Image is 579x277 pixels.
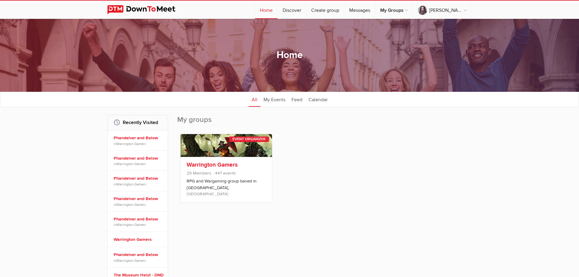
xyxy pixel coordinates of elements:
[114,182,164,187] span: in
[177,115,472,131] h2: My groups
[305,92,331,107] a: Calendar
[114,141,164,146] span: in
[212,171,236,176] span: 447 events
[187,171,211,176] span: 29 Members
[114,115,162,130] h2: Recently Visited
[114,236,164,243] a: Warrington Gamers
[260,92,288,107] a: My Events
[116,162,146,166] a: Warrington Gamers
[229,137,269,142] div: Event Organizer
[375,1,413,19] a: My Groups
[116,142,146,146] a: Warrington Gamers
[255,1,277,19] a: Home
[116,223,146,227] a: Warrington Gamers
[114,196,164,202] a: Phandelver and Below
[107,5,185,14] img: DownToMeet
[114,135,164,141] a: Phandelver and Below
[288,92,305,107] a: Feed
[413,1,472,19] a: [PERSON_NAME]
[249,92,260,107] a: All
[278,1,306,19] a: Discover
[114,161,164,166] span: in
[116,258,146,263] a: Warrington Gamers
[344,1,375,19] a: Messages
[187,161,238,168] a: Warrington Gamers
[277,49,303,62] h1: Home
[114,202,164,207] span: in
[114,251,164,258] a: Phandelver and Below
[116,203,146,207] a: Warrington Gamers
[114,175,164,182] a: Phandelver and Below
[114,258,164,263] span: in
[306,1,344,19] a: Create group
[116,182,146,186] a: Warrington Gamers
[187,178,266,198] p: RPG and Wargaming group based in [GEOGRAPHIC_DATA], [GEOGRAPHIC_DATA]
[114,216,164,223] a: Phandelver and Below
[114,155,164,162] a: Phandelver and Below
[114,222,164,227] span: in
